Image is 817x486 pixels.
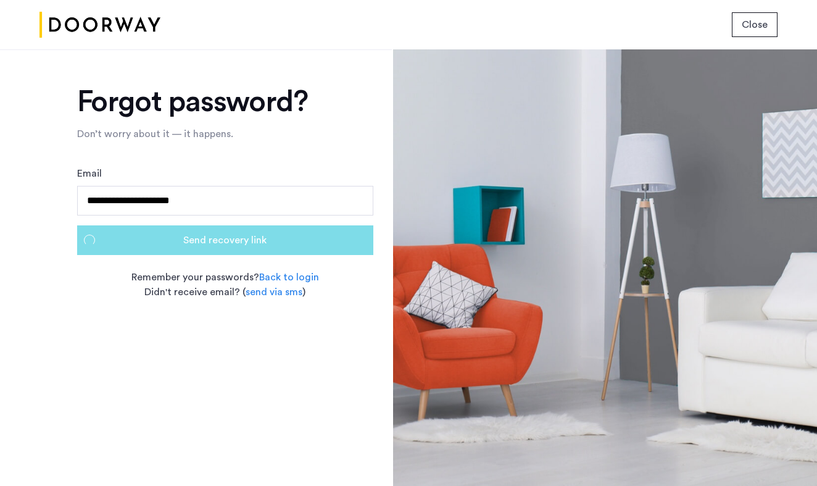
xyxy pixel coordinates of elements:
span: Close [742,17,768,32]
img: logo [39,2,160,48]
button: button [732,12,778,37]
span: Send recovery link [183,233,267,248]
a: Back to login [259,270,319,285]
div: Didn't receive email? ( ) [77,285,373,300]
div: Don’t worry about it — it happens. [77,127,373,141]
label: Email [77,166,102,181]
button: button [77,225,373,255]
a: send via sms [246,285,302,300]
div: Forgot password? [77,87,373,117]
span: Remember your passwords? [131,272,259,282]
